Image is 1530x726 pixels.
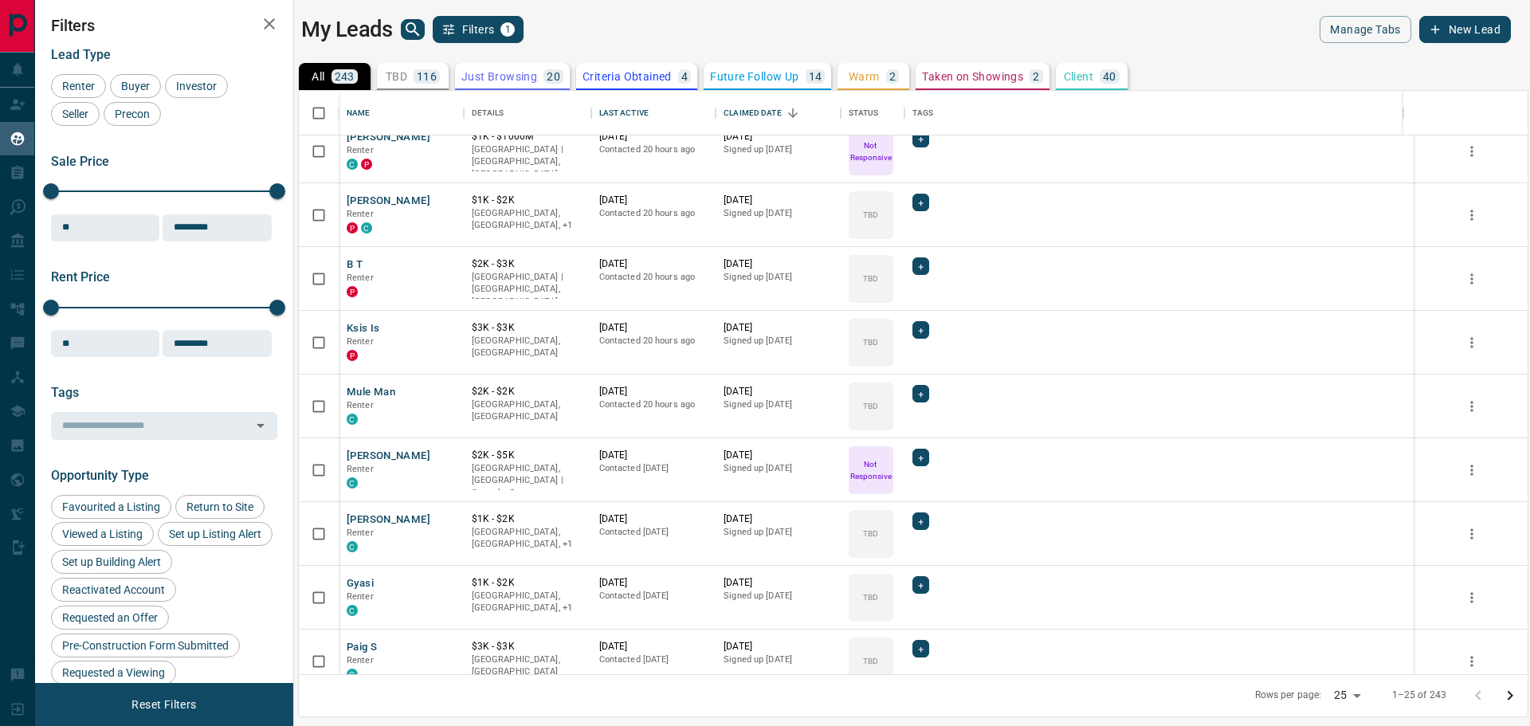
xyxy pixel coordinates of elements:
button: more [1460,458,1484,482]
div: Favourited a Listing [51,495,171,519]
div: Buyer [110,74,161,98]
span: Tags [51,385,79,400]
span: Precon [109,108,155,120]
span: Viewed a Listing [57,528,148,540]
span: Investor [171,80,222,92]
span: Buyer [116,80,155,92]
span: Rent Price [51,269,110,285]
div: Viewed a Listing [51,522,154,546]
button: more [1460,586,1484,610]
div: Set up Listing Alert [158,522,273,546]
span: Opportunity Type [51,468,149,483]
div: Requested a Viewing [51,661,176,685]
button: more [1460,394,1484,418]
div: Seller [51,102,100,126]
span: Lead Type [51,47,111,62]
div: Renter [51,74,106,98]
button: more [1460,331,1484,355]
span: Favourited a Listing [57,500,166,513]
button: more [1460,522,1484,546]
span: Return to Site [181,500,259,513]
div: Requested an Offer [51,606,169,630]
button: more [1460,203,1484,227]
span: Requested an Offer [57,611,163,624]
button: Open [249,414,272,437]
button: more [1460,139,1484,163]
span: Seller [57,108,94,120]
div: Reactivated Account [51,578,176,602]
div: Investor [165,74,228,98]
span: Set up Listing Alert [163,528,267,540]
div: Return to Site [175,495,265,519]
button: more [1460,649,1484,673]
span: Reactivated Account [57,583,171,596]
button: Reset Filters [121,691,206,718]
button: more [1460,267,1484,291]
span: Set up Building Alert [57,555,167,568]
div: Precon [104,102,161,126]
span: Pre-Construction Form Submitted [57,639,234,652]
div: Set up Building Alert [51,550,172,574]
span: Requested a Viewing [57,666,171,679]
span: Sale Price [51,154,109,169]
div: Pre-Construction Form Submitted [51,634,240,657]
h2: Filters [51,16,277,35]
span: Renter [57,80,100,92]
